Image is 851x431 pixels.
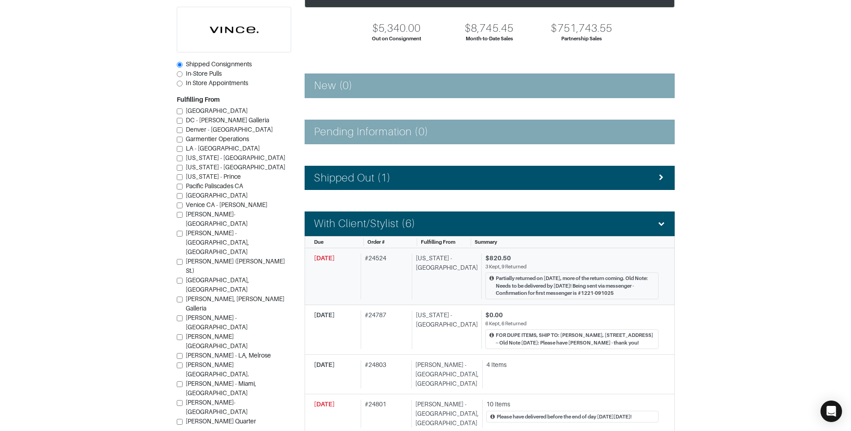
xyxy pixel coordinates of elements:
[412,310,478,349] div: [US_STATE] - [GEOGRAPHIC_DATA]
[485,254,659,263] div: $820.50
[372,22,421,35] div: $5,340.00
[186,60,252,68] span: Shipped Consignments
[186,258,285,274] span: [PERSON_NAME] ([PERSON_NAME] St.)
[186,173,241,180] span: [US_STATE] - Prince
[561,35,602,43] div: Partnership Sales
[177,353,183,359] input: [PERSON_NAME] - LA, Melrose
[475,239,497,245] span: Summary
[314,311,335,319] span: [DATE]
[186,79,248,86] span: In Store Appointments
[177,146,183,152] input: LA - [GEOGRAPHIC_DATA]
[186,380,256,397] span: [PERSON_NAME] - Miami, [GEOGRAPHIC_DATA]
[496,275,655,297] div: Partially returned on [DATE], more of the return coming. Old Note: Needs to be delivered by [DATE...
[186,116,269,124] span: DC - [PERSON_NAME] Galleria
[486,360,659,370] div: 4 Items
[314,217,415,230] h4: With Client/Stylist (6)
[186,361,249,378] span: [PERSON_NAME][GEOGRAPHIC_DATA].
[186,145,260,152] span: LA - [GEOGRAPHIC_DATA]
[421,239,455,245] span: Fulfilling From
[177,419,183,425] input: [PERSON_NAME] Quarter
[177,127,183,133] input: Denver - [GEOGRAPHIC_DATA]
[314,172,391,185] h4: Shipped Out (1)
[177,231,183,237] input: [PERSON_NAME] - [GEOGRAPHIC_DATA], [GEOGRAPHIC_DATA]
[186,164,285,171] span: [US_STATE] - [GEOGRAPHIC_DATA]
[177,62,183,68] input: Shipped Consignments
[186,229,249,255] span: [PERSON_NAME] - [GEOGRAPHIC_DATA], [GEOGRAPHIC_DATA]
[186,192,248,199] span: [GEOGRAPHIC_DATA]
[177,155,183,161] input: [US_STATE] - [GEOGRAPHIC_DATA]
[177,278,183,284] input: [GEOGRAPHIC_DATA], [GEOGRAPHIC_DATA]
[177,193,183,199] input: [GEOGRAPHIC_DATA]
[485,320,659,328] div: 6 Kept, 6 Returned
[177,203,183,208] input: Venice CA - [PERSON_NAME]
[177,212,183,218] input: [PERSON_NAME]-[GEOGRAPHIC_DATA]
[177,81,183,86] input: In Store Appointments
[186,352,271,359] span: [PERSON_NAME] - LA, Melrose
[177,184,183,190] input: Pacific Paliscades CA
[186,211,248,227] span: [PERSON_NAME]-[GEOGRAPHIC_DATA]
[497,413,632,421] div: Please have delivered before the end of day [DATE][DATE]!
[411,360,479,388] div: [PERSON_NAME] - [GEOGRAPHIC_DATA], [GEOGRAPHIC_DATA]
[314,401,335,408] span: [DATE]
[177,297,183,302] input: [PERSON_NAME], [PERSON_NAME] Galleria
[314,239,323,245] span: Due
[361,400,408,428] div: # 24801
[486,400,659,409] div: 10 Items
[496,332,655,347] div: FOR DUPE ITEMS, SHIP TO: [PERSON_NAME], [STREET_ADDRESS] -- Old Note [DATE]: Please have [PERSON_...
[177,71,183,77] input: In-Store Pulls
[177,400,183,406] input: [PERSON_NAME]- [GEOGRAPHIC_DATA]
[186,418,256,425] span: [PERSON_NAME] Quarter
[314,79,353,92] h4: New (0)
[186,201,267,208] span: Venice CA - [PERSON_NAME]
[361,360,408,388] div: # 24803
[820,401,842,422] div: Open Intercom Messenger
[177,315,183,321] input: [PERSON_NAME] - [GEOGRAPHIC_DATA]
[186,333,248,349] span: [PERSON_NAME][GEOGRAPHIC_DATA]
[177,137,183,142] input: Garmentier Operations
[314,361,335,368] span: [DATE]
[186,135,249,142] span: Garmentier Operations
[186,107,248,114] span: [GEOGRAPHIC_DATA]
[466,35,513,43] div: Month-to-Date Sales
[177,95,220,104] label: Fulfilling From
[177,108,183,114] input: [GEOGRAPHIC_DATA]
[186,154,285,161] span: [US_STATE] - [GEOGRAPHIC_DATA]
[177,381,183,387] input: [PERSON_NAME] - Miami, [GEOGRAPHIC_DATA]
[412,254,478,299] div: [US_STATE] - [GEOGRAPHIC_DATA]
[411,400,479,428] div: [PERSON_NAME] - [GEOGRAPHIC_DATA], [GEOGRAPHIC_DATA]
[361,310,408,349] div: # 24787
[177,259,183,265] input: [PERSON_NAME] ([PERSON_NAME] St.)
[314,125,428,138] h4: Pending Information (0)
[465,22,513,35] div: $8,745.45
[485,263,659,271] div: 3 Kept, 9 Returned
[186,70,222,77] span: In-Store Pulls
[314,254,335,262] span: [DATE]
[372,35,421,43] div: Out on Consignment
[186,314,248,331] span: [PERSON_NAME] - [GEOGRAPHIC_DATA]
[177,118,183,124] input: DC - [PERSON_NAME] Galleria
[361,254,408,299] div: # 24524
[367,239,385,245] span: Order #
[177,334,183,340] input: [PERSON_NAME][GEOGRAPHIC_DATA]
[485,310,659,320] div: $0.00
[186,399,248,415] span: [PERSON_NAME]- [GEOGRAPHIC_DATA]
[186,295,284,312] span: [PERSON_NAME], [PERSON_NAME] Galleria
[551,22,612,35] div: $751,743.55
[177,7,291,52] img: cyAkLTq7csKWtL9WARqkkVaF.png
[186,126,273,133] span: Denver - [GEOGRAPHIC_DATA]
[177,174,183,180] input: [US_STATE] - Prince
[186,276,249,293] span: [GEOGRAPHIC_DATA], [GEOGRAPHIC_DATA]
[177,362,183,368] input: [PERSON_NAME][GEOGRAPHIC_DATA].
[186,182,243,190] span: Pacific Paliscades CA
[177,165,183,171] input: [US_STATE] - [GEOGRAPHIC_DATA]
